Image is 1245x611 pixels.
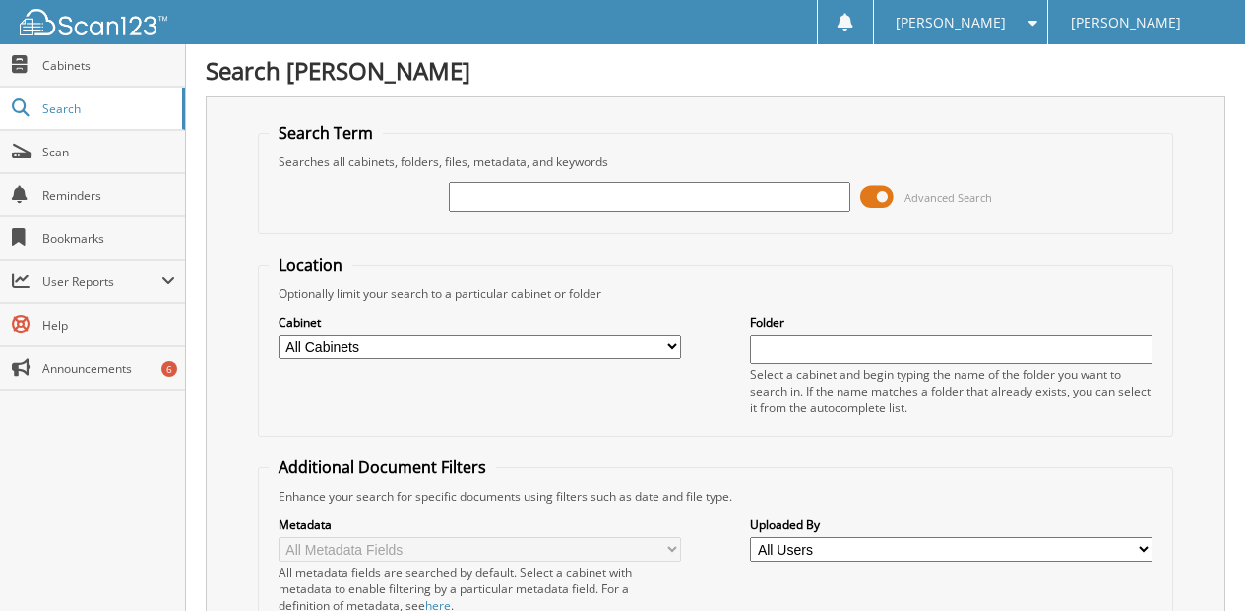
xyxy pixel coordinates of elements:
[269,285,1162,302] div: Optionally limit your search to a particular cabinet or folder
[42,360,175,377] span: Announcements
[269,153,1162,170] div: Searches all cabinets, folders, files, metadata, and keywords
[42,57,175,74] span: Cabinets
[161,361,177,377] div: 6
[896,17,1006,29] span: [PERSON_NAME]
[279,517,681,533] label: Metadata
[279,314,681,331] label: Cabinet
[42,230,175,247] span: Bookmarks
[42,274,161,290] span: User Reports
[42,100,172,117] span: Search
[269,457,496,478] legend: Additional Document Filters
[750,517,1152,533] label: Uploaded By
[1071,17,1181,29] span: [PERSON_NAME]
[269,254,352,275] legend: Location
[269,488,1162,505] div: Enhance your search for specific documents using filters such as date and file type.
[20,9,167,35] img: scan123-logo-white.svg
[904,190,992,205] span: Advanced Search
[750,314,1152,331] label: Folder
[42,144,175,160] span: Scan
[42,187,175,204] span: Reminders
[42,317,175,334] span: Help
[206,54,1225,87] h1: Search [PERSON_NAME]
[1147,517,1245,611] iframe: Chat Widget
[269,122,383,144] legend: Search Term
[750,366,1152,416] div: Select a cabinet and begin typing the name of the folder you want to search in. If the name match...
